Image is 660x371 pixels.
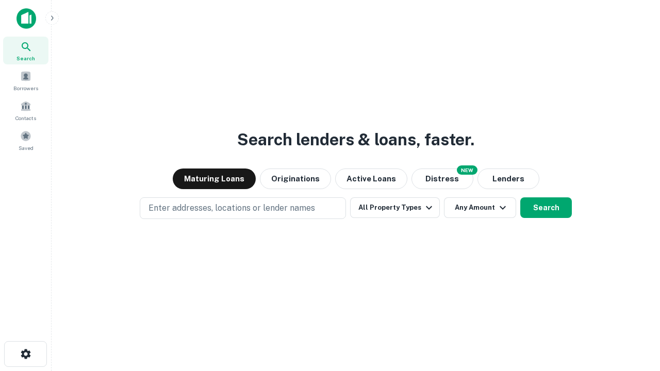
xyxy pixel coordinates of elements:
[3,37,48,64] a: Search
[260,168,331,189] button: Originations
[140,197,346,219] button: Enter addresses, locations or lender names
[19,144,34,152] span: Saved
[350,197,440,218] button: All Property Types
[16,54,35,62] span: Search
[15,114,36,122] span: Contacts
[173,168,256,189] button: Maturing Loans
[477,168,539,189] button: Lenders
[608,289,660,338] iframe: Chat Widget
[16,8,36,29] img: capitalize-icon.png
[335,168,407,189] button: Active Loans
[148,202,315,214] p: Enter addresses, locations or lender names
[520,197,572,218] button: Search
[444,197,516,218] button: Any Amount
[237,127,474,152] h3: Search lenders & loans, faster.
[3,96,48,124] a: Contacts
[457,165,477,175] div: NEW
[13,84,38,92] span: Borrowers
[3,126,48,154] a: Saved
[411,168,473,189] button: Search distressed loans with lien and other non-mortgage details.
[3,66,48,94] a: Borrowers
